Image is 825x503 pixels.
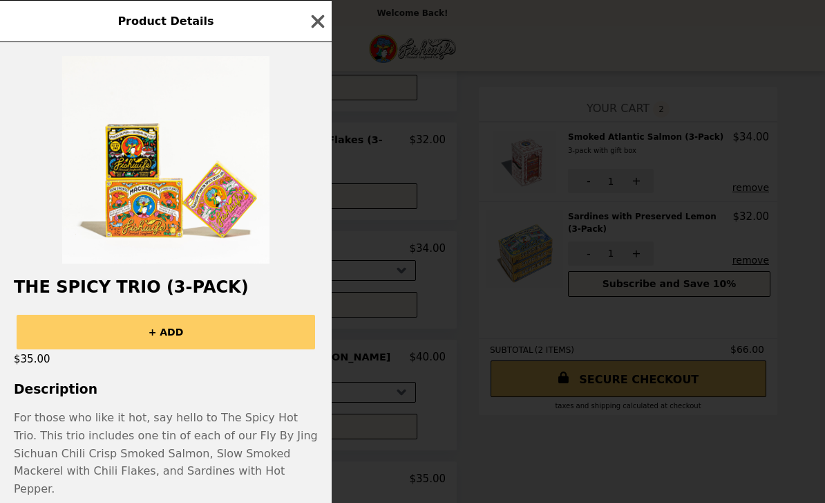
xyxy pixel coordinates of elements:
button: + ADD [17,315,315,349]
p: For those who like it hot, say hello to The Spicy Hot Trio. [14,411,298,442]
img: Spicy Trio [62,56,269,264]
span: ncludes one tin of each of our Fly By Jing Sichuan Chili Crisp Smoked Salmon, Slow Smoked Mackere... [14,429,318,495]
p: This trio i [14,429,318,495]
span: Product Details [117,15,214,28]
